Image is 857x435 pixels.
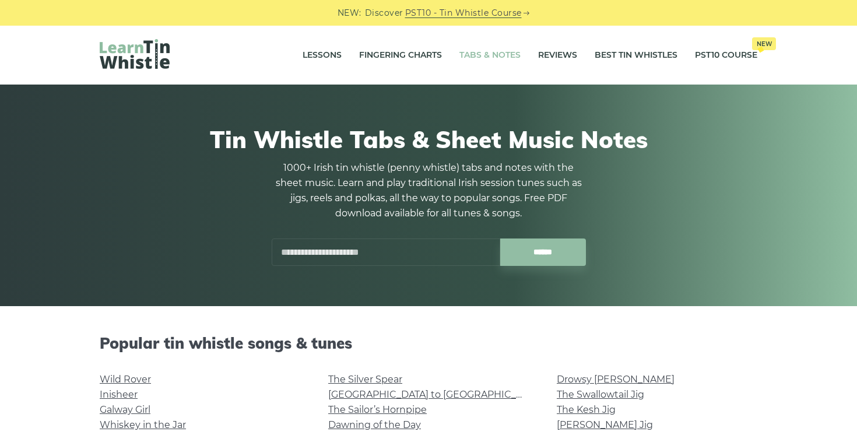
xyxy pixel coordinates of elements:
[100,374,151,385] a: Wild Rover
[557,374,675,385] a: Drowsy [PERSON_NAME]
[328,389,543,400] a: [GEOGRAPHIC_DATA] to [GEOGRAPHIC_DATA]
[557,389,644,400] a: The Swallowtail Jig
[271,160,586,221] p: 1000+ Irish tin whistle (penny whistle) tabs and notes with the sheet music. Learn and play tradi...
[752,37,776,50] span: New
[100,404,150,415] a: Galway Girl
[100,419,186,430] a: Whiskey in the Jar
[328,419,421,430] a: Dawning of the Day
[100,125,757,153] h1: Tin Whistle Tabs & Sheet Music Notes
[359,41,442,70] a: Fingering Charts
[557,404,616,415] a: The Kesh Jig
[695,41,757,70] a: PST10 CourseNew
[557,419,653,430] a: [PERSON_NAME] Jig
[538,41,577,70] a: Reviews
[303,41,342,70] a: Lessons
[595,41,677,70] a: Best Tin Whistles
[100,39,170,69] img: LearnTinWhistle.com
[328,404,427,415] a: The Sailor’s Hornpipe
[100,334,757,352] h2: Popular tin whistle songs & tunes
[328,374,402,385] a: The Silver Spear
[100,389,138,400] a: Inisheer
[459,41,521,70] a: Tabs & Notes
